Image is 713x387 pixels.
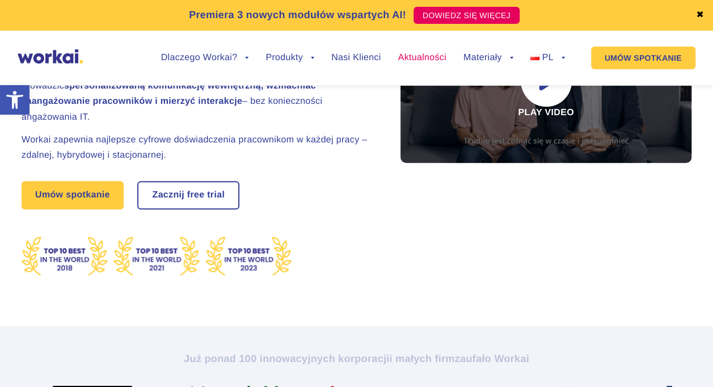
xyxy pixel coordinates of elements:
a: UMÓW SPOTKANIE [591,47,695,69]
span: PL [542,53,553,62]
a: Umów spotkanie [22,181,124,209]
a: Produkty [265,53,314,62]
a: Zacznij free trial [138,182,238,208]
a: Nasi Klienci [331,53,381,62]
a: DOWIEDZ SIĘ WIĘCEJ [414,7,520,24]
a: Aktualności [398,53,446,62]
a: ✖ [696,11,704,20]
h2: Już ponad 100 innowacyjnych korporacji zaufało Workai [42,352,672,365]
a: Materiały [463,53,513,62]
a: Dlaczego Workai? [161,53,249,62]
h2: Workai to gotowa do użycia Platforma Employee Experience, która pomaga prowadzić – bez koniecznoś... [22,63,373,125]
p: Premiera 3 nowych modułów wspartych AI! [189,7,406,23]
i: i małych firm [389,353,454,364]
h2: Workai zapewnia najlepsze cyfrowe doświadczenia pracownikom w każdej pracy – zdalnej, hybrydowej ... [22,132,373,163]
